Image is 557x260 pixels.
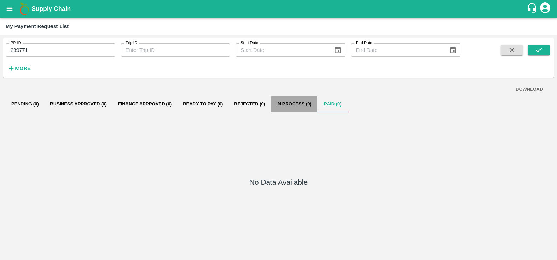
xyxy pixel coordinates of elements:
[356,40,372,46] label: End Date
[11,40,21,46] label: PR ID
[121,43,231,57] input: Enter Trip ID
[15,66,31,71] strong: More
[446,43,460,57] button: Choose date
[527,2,539,15] div: customer-support
[249,177,308,187] h5: No Data Available
[271,96,317,112] button: In Process (0)
[6,62,33,74] button: More
[32,5,71,12] b: Supply Chain
[331,43,344,57] button: Choose date
[317,96,349,112] button: Paid (0)
[241,40,258,46] label: Start Date
[236,43,328,57] input: Start Date
[32,4,527,14] a: Supply Chain
[6,43,115,57] input: Enter PR ID
[44,96,112,112] button: Business Approved (0)
[1,1,18,17] button: open drawer
[177,96,228,112] button: Ready To Pay (0)
[6,96,44,112] button: Pending (0)
[539,1,551,16] div: account of current user
[6,22,69,31] div: My Payment Request List
[126,40,137,46] label: Trip ID
[228,96,271,112] button: Rejected (0)
[112,96,177,112] button: Finance Approved (0)
[513,83,546,96] button: DOWNLOAD
[351,43,443,57] input: End Date
[18,2,32,16] img: logo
